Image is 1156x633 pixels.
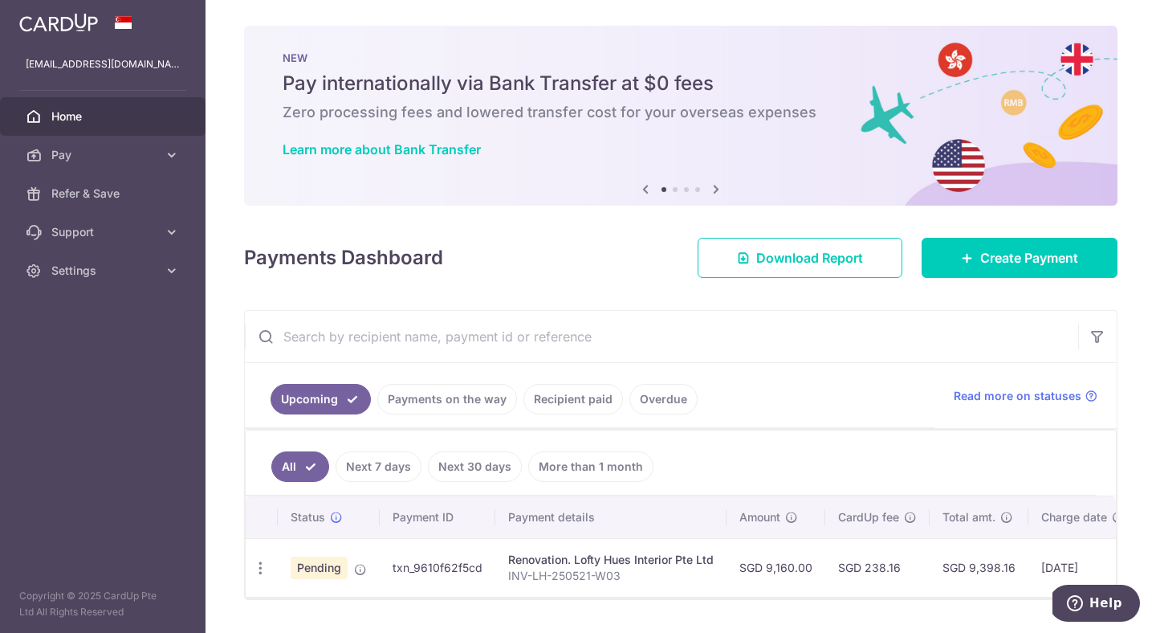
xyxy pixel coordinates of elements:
[380,496,495,538] th: Payment ID
[508,568,714,584] p: INV-LH-250521-W03
[51,263,157,279] span: Settings
[1028,538,1138,597] td: [DATE]
[19,13,98,32] img: CardUp
[336,451,421,482] a: Next 7 days
[380,538,495,597] td: txn_9610f62f5cd
[428,451,522,482] a: Next 30 days
[629,384,698,415] a: Overdue
[954,388,1097,404] a: Read more on statuses
[244,243,443,272] h4: Payments Dashboard
[523,384,623,415] a: Recipient paid
[283,141,481,157] a: Learn more about Bank Transfer
[930,538,1028,597] td: SGD 9,398.16
[51,108,157,125] span: Home
[922,238,1117,278] a: Create Payment
[283,71,1079,96] h5: Pay internationally via Bank Transfer at $0 fees
[838,509,899,525] span: CardUp fee
[980,248,1078,267] span: Create Payment
[1041,509,1107,525] span: Charge date
[942,509,995,525] span: Total amt.
[51,147,157,163] span: Pay
[1052,585,1140,625] iframe: Opens a widget where you can find more information
[954,388,1081,404] span: Read more on statuses
[727,538,825,597] td: SGD 9,160.00
[508,552,714,568] div: Renovation. Lofty Hues Interior Pte Ltd
[528,451,653,482] a: More than 1 month
[245,311,1078,362] input: Search by recipient name, payment id or reference
[377,384,517,415] a: Payments on the way
[244,26,1117,206] img: Bank transfer banner
[739,509,780,525] span: Amount
[51,224,157,240] span: Support
[283,103,1079,122] h6: Zero processing fees and lowered transfer cost for your overseas expenses
[291,557,348,579] span: Pending
[291,509,325,525] span: Status
[271,451,329,482] a: All
[756,248,863,267] span: Download Report
[698,238,902,278] a: Download Report
[26,56,180,72] p: [EMAIL_ADDRESS][DOMAIN_NAME]
[271,384,371,415] a: Upcoming
[283,51,1079,64] p: NEW
[51,186,157,202] span: Refer & Save
[495,496,727,538] th: Payment details
[825,538,930,597] td: SGD 238.16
